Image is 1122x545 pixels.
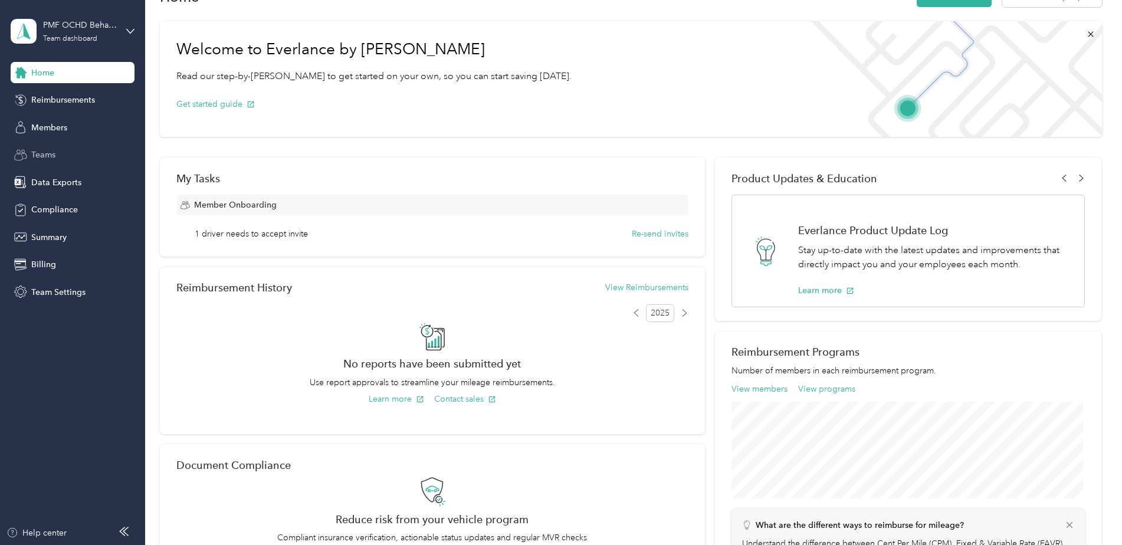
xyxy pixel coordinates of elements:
[31,258,56,271] span: Billing
[176,531,688,544] p: Compliant insurance verification, actionable status updates and regular MVR checks
[176,98,255,110] button: Get started guide
[176,357,688,370] h2: No reports have been submitted yet
[731,346,1085,358] h2: Reimbursement Programs
[31,122,67,134] span: Members
[176,376,688,389] p: Use report approvals to streamline your mileage reimbursements.
[31,176,81,189] span: Data Exports
[31,149,55,161] span: Teams
[646,304,674,322] span: 2025
[434,393,496,405] button: Contact sales
[756,519,964,531] p: What are the different ways to reimburse for mileage?
[731,365,1085,377] p: Number of members in each reimbursement program.
[798,243,1072,272] p: Stay up-to-date with the latest updates and improvements that directly impact you and your employ...
[369,393,424,405] button: Learn more
[731,172,877,185] span: Product Updates & Education
[176,69,572,84] p: Read our step-by-[PERSON_NAME] to get started on your own, so you can start saving [DATE].
[798,284,854,297] button: Learn more
[632,228,688,240] button: Re-send invites
[195,228,308,240] span: 1 driver needs to accept invite
[176,172,688,185] div: My Tasks
[31,94,95,106] span: Reimbursements
[31,203,78,216] span: Compliance
[6,527,67,539] button: Help center
[31,286,86,298] span: Team Settings
[176,40,572,59] h1: Welcome to Everlance by [PERSON_NAME]
[176,513,688,526] h2: Reduce risk from your vehicle program
[799,21,1101,137] img: Welcome to everlance
[194,199,277,211] span: Member Onboarding
[31,67,54,79] span: Home
[798,224,1072,237] h1: Everlance Product Update Log
[43,19,117,31] div: PMF OCHD Behavioral Health
[798,383,855,395] button: View programs
[176,281,292,294] h2: Reimbursement History
[1056,479,1122,545] iframe: Everlance-gr Chat Button Frame
[43,35,97,42] div: Team dashboard
[31,231,67,244] span: Summary
[176,459,291,471] h2: Document Compliance
[731,383,788,395] button: View members
[605,281,688,294] button: View Reimbursements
